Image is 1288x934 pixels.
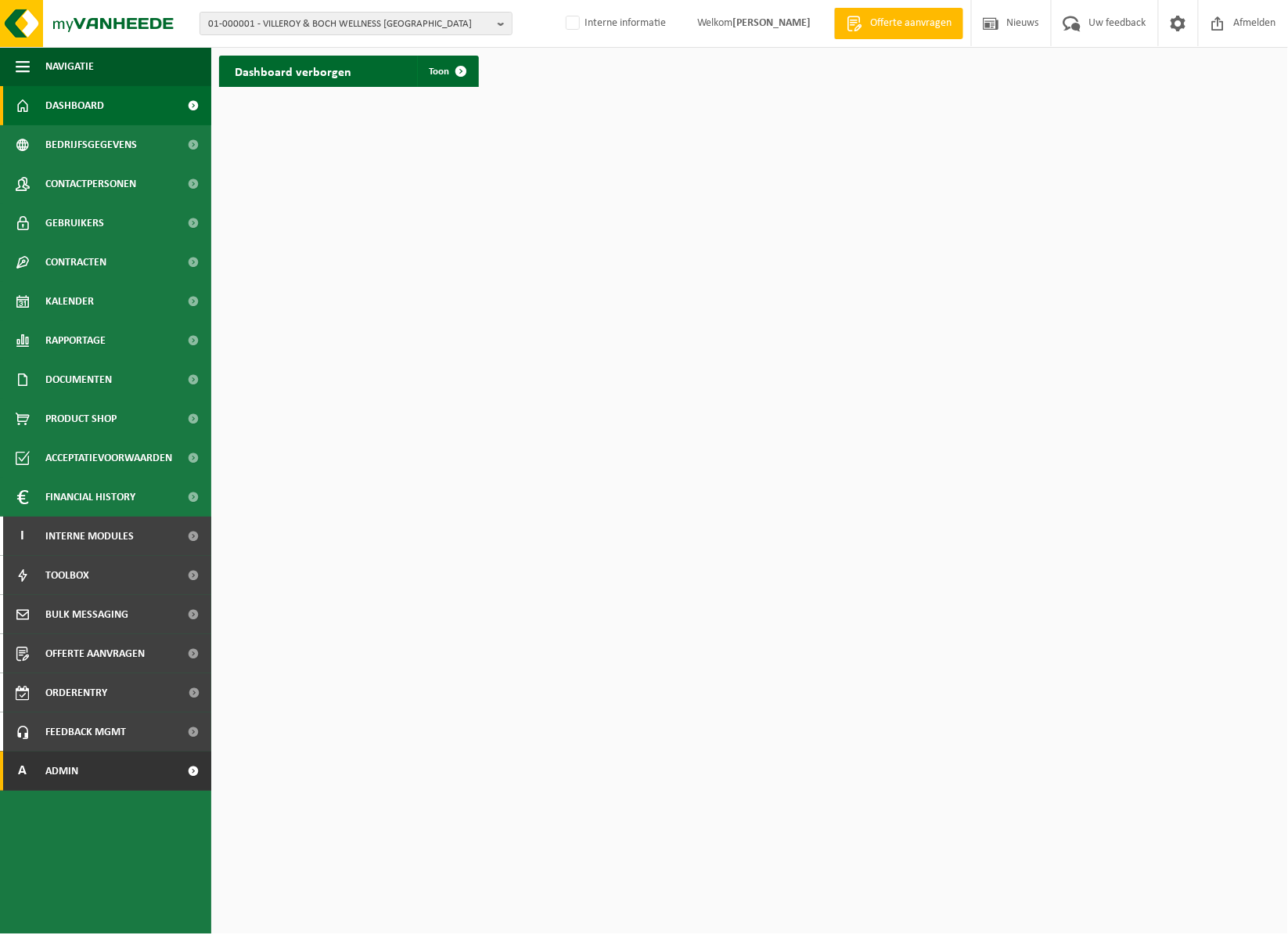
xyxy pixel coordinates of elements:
span: Product Shop [45,399,117,438]
span: Navigatie [45,47,94,86]
strong: [PERSON_NAME] [732,17,811,29]
span: Toon [430,67,450,77]
span: I [16,517,30,556]
span: Orderentry Goedkeuring [45,673,177,712]
span: Offerte aanvragen [866,16,955,31]
span: Dashboard [45,86,104,125]
a: Toon [417,56,477,87]
span: Financial History [45,478,135,517]
span: Offerte aanvragen [45,634,145,673]
label: Interne informatie [563,12,666,35]
span: Documenten [45,360,112,399]
span: Admin [45,752,78,791]
span: Bedrijfsgegevens [45,125,137,164]
h2: Dashboard verborgen [219,56,367,86]
span: 01-000001 - VILLEROY & BOCH WELLNESS [GEOGRAPHIC_DATA] [208,13,491,36]
span: Contracten [45,243,106,282]
span: Acceptatievoorwaarden [45,438,172,478]
span: Bulk Messaging [45,595,128,634]
span: Interne modules [45,517,134,556]
a: Offerte aanvragen [834,8,963,39]
span: Gebruikers [45,204,104,243]
span: Toolbox [45,556,89,595]
span: Contactpersonen [45,164,136,204]
span: Feedback MGMT [45,712,126,752]
span: Kalender [45,282,94,321]
span: Rapportage [45,321,106,360]
span: A [16,752,30,791]
button: 01-000001 - VILLEROY & BOCH WELLNESS [GEOGRAPHIC_DATA] [200,12,513,35]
